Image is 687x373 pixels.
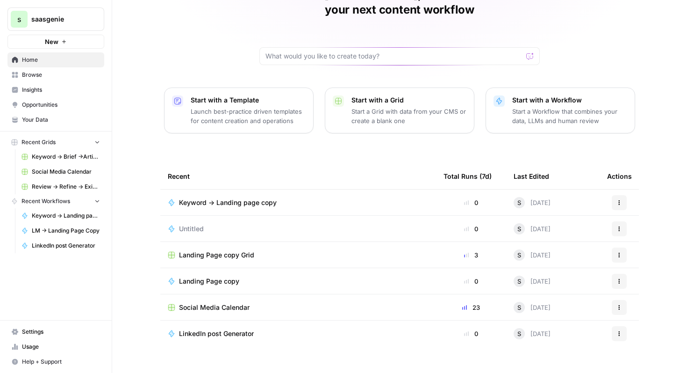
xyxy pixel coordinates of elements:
span: New [45,37,58,46]
span: Your Data [22,116,100,124]
a: Landing Page copy [168,277,429,286]
a: LM -> Landing Page Copy [17,223,104,238]
span: LinkedIn post Generator [32,241,100,250]
span: Recent Workflows [21,197,70,205]
span: S [517,250,521,260]
span: Help + Support [22,358,100,366]
span: S [517,329,521,338]
a: Untitled [168,224,429,234]
a: Keyword -> Brief ->Article [17,149,104,164]
div: Actions [607,163,632,189]
span: S [517,198,521,207]
a: Keyword -> Landing page copy [17,208,104,223]
div: 0 [444,329,499,338]
span: Landing Page copy [179,277,239,286]
span: Insights [22,86,100,94]
a: Review -> Refine -> Existing Blogs [17,179,104,194]
a: Insights [7,82,104,97]
div: [DATE] [514,197,551,208]
span: saasgenie [31,15,88,24]
a: Opportunities [7,97,104,112]
span: LinkedIn post Generator [179,329,254,338]
div: 3 [444,250,499,260]
a: Settings [7,324,104,339]
div: 0 [444,277,499,286]
div: Last Edited [514,163,549,189]
div: [DATE] [514,223,551,234]
a: Keyword -> Landing page copy [168,198,429,207]
a: LinkedIn post Generator [168,329,429,338]
div: 0 [444,224,499,234]
button: New [7,35,104,49]
span: Keyword -> Landing page copy [179,198,277,207]
p: Start with a Template [191,95,306,105]
button: Recent Grids [7,135,104,149]
div: [DATE] [514,276,551,287]
span: Settings [22,328,100,336]
p: Start with a Workflow [512,95,627,105]
span: Keyword -> Brief ->Article [32,153,100,161]
button: Start with a WorkflowStart a Workflow that combines your data, LLMs and human review [486,88,635,133]
button: Help + Support [7,354,104,369]
a: Your Data [7,112,104,127]
button: Start with a TemplateLaunch best-practice driven templates for content creation and operations [164,88,314,133]
div: Recent [168,163,429,189]
a: Browse [7,67,104,82]
a: Landing Page copy Grid [168,250,429,260]
span: Landing Page copy Grid [179,250,254,260]
div: Total Runs (7d) [444,163,492,189]
span: Review -> Refine -> Existing Blogs [32,183,100,191]
a: LinkedIn post Generator [17,238,104,253]
span: S [517,224,521,234]
button: Workspace: saasgenie [7,7,104,31]
p: Launch best-practice driven templates for content creation and operations [191,107,306,125]
span: Social Media Calendar [179,303,250,312]
span: Usage [22,343,100,351]
span: S [517,303,521,312]
div: [DATE] [514,328,551,339]
button: Recent Workflows [7,194,104,208]
span: Opportunities [22,101,100,109]
span: Untitled [179,224,204,234]
div: [DATE] [514,249,551,261]
a: Social Media Calendar [168,303,429,312]
input: What would you like to create today? [265,51,522,61]
p: Start with a Grid [351,95,466,105]
div: 23 [444,303,499,312]
div: 0 [444,198,499,207]
a: Usage [7,339,104,354]
span: Recent Grids [21,138,56,146]
a: Home [7,52,104,67]
span: Home [22,56,100,64]
div: [DATE] [514,302,551,313]
a: Social Media Calendar [17,164,104,179]
span: S [517,277,521,286]
span: Keyword -> Landing page copy [32,212,100,220]
span: Browse [22,71,100,79]
span: Social Media Calendar [32,168,100,176]
p: Start a Workflow that combines your data, LLMs and human review [512,107,627,125]
span: LM -> Landing Page Copy [32,227,100,235]
p: Start a Grid with data from your CMS or create a blank one [351,107,466,125]
span: s [17,14,21,25]
button: Start with a GridStart a Grid with data from your CMS or create a blank one [325,88,474,133]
